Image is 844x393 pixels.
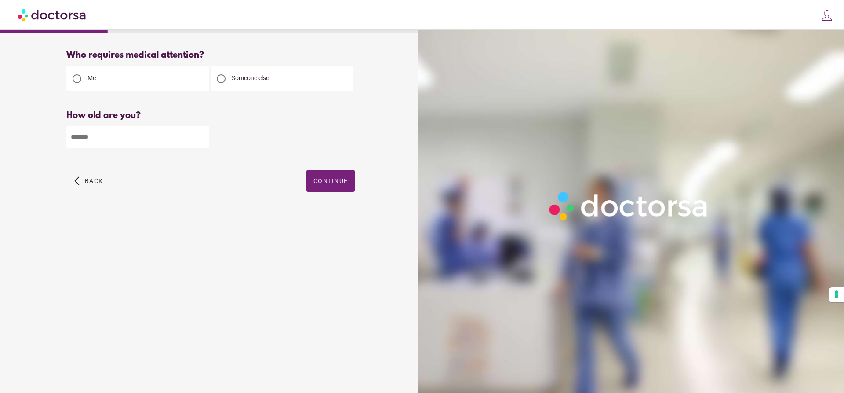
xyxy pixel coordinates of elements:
button: Continue [306,170,355,192]
img: Doctorsa.com [18,5,87,25]
button: Your consent preferences for tracking technologies [829,287,844,302]
img: icons8-customer-100.png [821,9,833,22]
img: Logo-Doctorsa-trans-White-partial-flat.png [545,187,713,225]
span: Back [85,177,103,184]
div: Who requires medical attention? [66,50,355,60]
div: How old are you? [66,110,355,121]
span: Someone else [232,74,269,81]
button: arrow_back_ios Back [71,170,106,192]
span: Me [87,74,96,81]
span: Continue [313,177,348,184]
